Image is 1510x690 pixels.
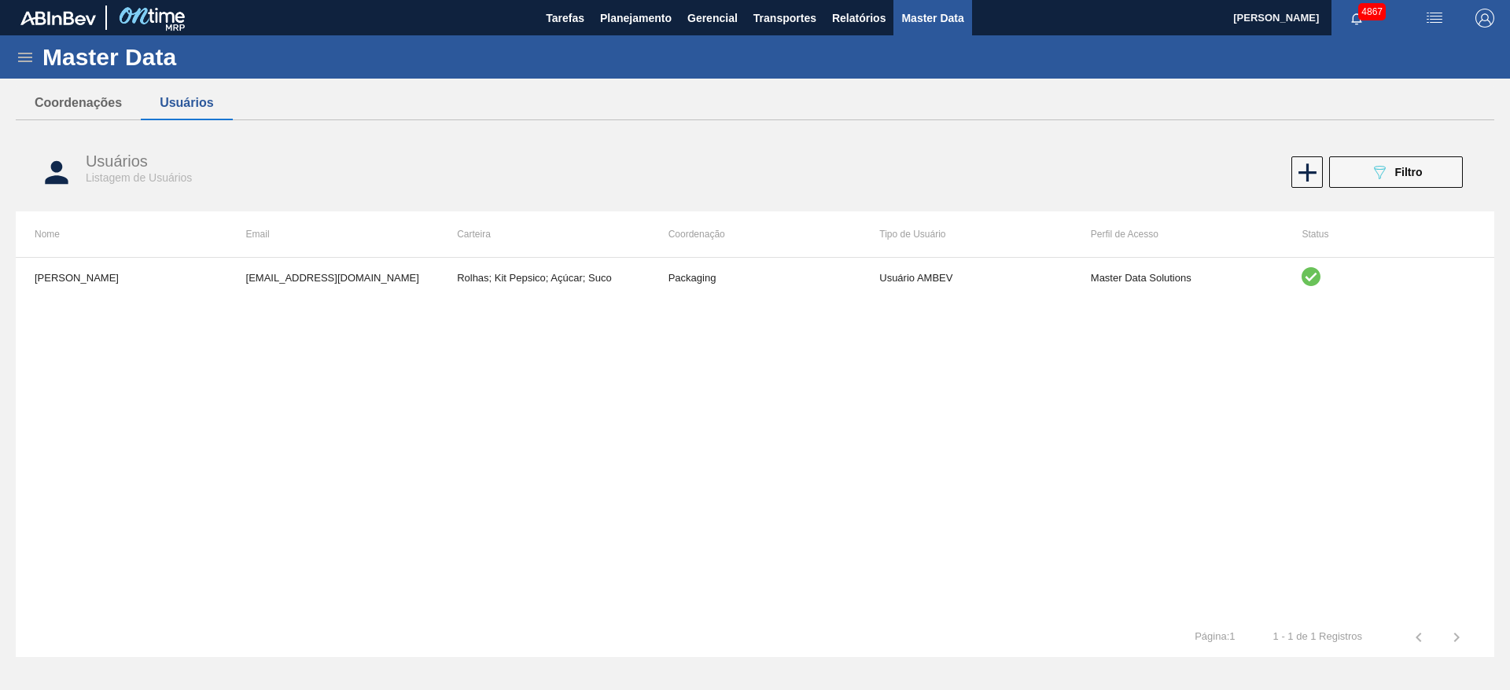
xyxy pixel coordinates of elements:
[1302,267,1475,288] div: Usuário Ativo
[650,211,861,257] th: Coordenação
[600,9,672,28] span: Planejamento
[687,9,738,28] span: Gerencial
[20,11,96,25] img: TNhmsLtSVTkK8tSr43FrP2fwEKptu5GPRR3wAAAABJRU5ErkJggg==
[1395,166,1423,178] span: Filtro
[141,86,232,119] button: Usuários
[753,9,816,28] span: Transportes
[86,152,148,170] span: Usuários
[438,211,650,257] th: Carteira
[1321,156,1471,188] div: Filtrar Usuário
[1072,211,1283,257] th: Perfil de Acesso
[1290,156,1321,188] div: Novo Usuário
[1254,618,1381,643] td: 1 - 1 de 1 Registros
[86,171,192,184] span: Listagem de Usuários
[1329,156,1463,188] button: Filtro
[860,211,1072,257] th: Tipo de Usuário
[1331,7,1382,29] button: Notificações
[860,258,1072,297] td: Usuário AMBEV
[650,258,861,297] td: Packaging
[832,9,886,28] span: Relatórios
[546,9,584,28] span: Tarefas
[1072,258,1283,297] td: Master Data Solutions
[16,86,141,119] button: Coordenações
[42,48,322,66] h1: Master Data
[227,258,439,297] td: [EMAIL_ADDRESS][DOMAIN_NAME]
[16,211,227,257] th: Nome
[227,211,439,257] th: Email
[1283,211,1494,257] th: Status
[1425,9,1444,28] img: userActions
[438,258,650,297] td: Rolhas; Kit Pepsico; Açúcar; Suco
[1358,3,1386,20] span: 4867
[901,9,963,28] span: Master Data
[16,258,227,297] td: [PERSON_NAME]
[1176,618,1254,643] td: Página : 1
[1475,9,1494,28] img: Logout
